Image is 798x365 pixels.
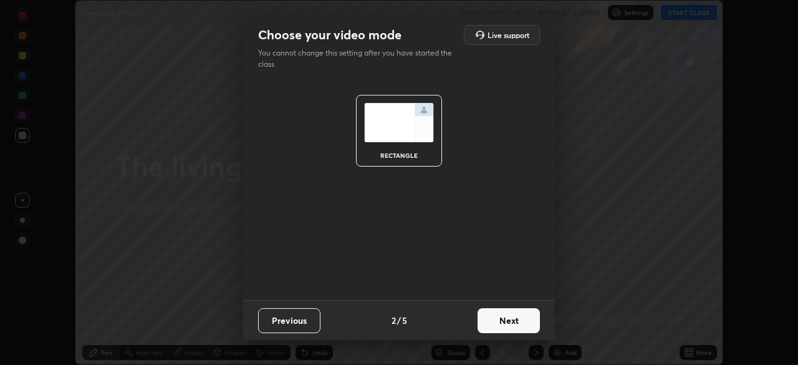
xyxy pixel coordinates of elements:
[488,31,529,39] h5: Live support
[402,314,407,327] h4: 5
[478,308,540,333] button: Next
[258,47,460,70] p: You cannot change this setting after you have started the class
[258,308,320,333] button: Previous
[374,152,424,158] div: rectangle
[397,314,401,327] h4: /
[258,27,401,43] h2: Choose your video mode
[392,314,396,327] h4: 2
[364,103,434,142] img: normalScreenIcon.ae25ed63.svg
